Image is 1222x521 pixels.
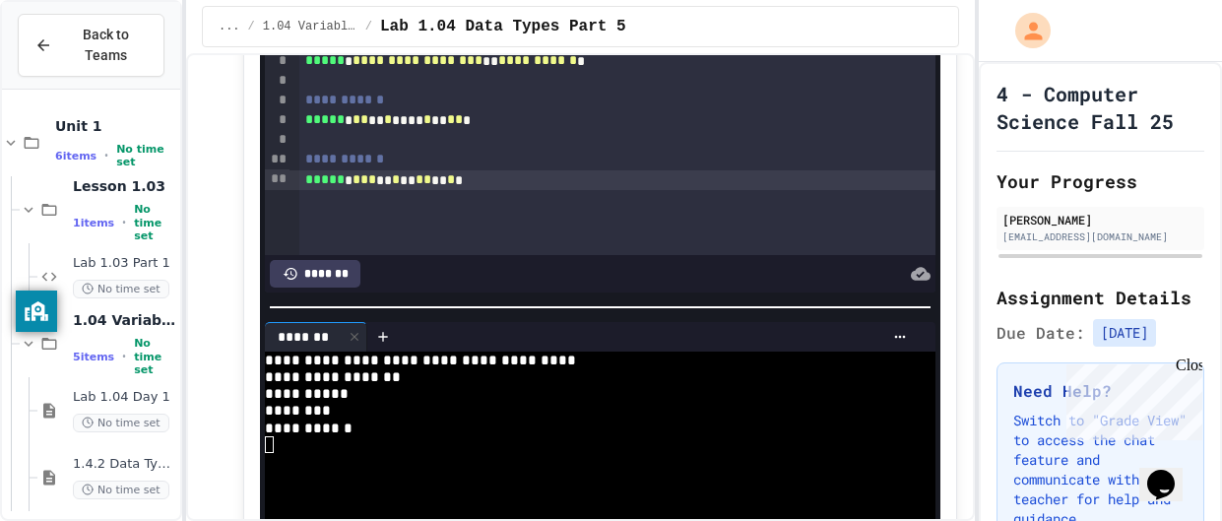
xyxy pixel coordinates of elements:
[219,19,240,34] span: ...
[1059,357,1202,440] iframe: chat widget
[1013,379,1188,403] h3: Need Help?
[1139,442,1202,501] iframe: chat widget
[1093,319,1156,347] span: [DATE]
[73,177,176,195] span: Lesson 1.03
[122,349,126,364] span: •
[122,215,126,230] span: •
[248,19,255,34] span: /
[995,8,1056,53] div: My Account
[997,80,1204,135] h1: 4 - Computer Science Fall 25
[73,217,114,229] span: 1 items
[55,150,96,163] span: 6 items
[73,414,169,432] span: No time set
[134,337,176,376] span: No time set
[365,19,372,34] span: /
[263,19,357,34] span: 1.04 Variables and User Input
[73,311,176,329] span: 1.04 Variables and User Input
[104,148,108,163] span: •
[73,280,169,298] span: No time set
[73,481,169,499] span: No time set
[16,291,57,332] button: privacy banner
[8,8,136,125] div: Chat with us now!Close
[73,389,176,406] span: Lab 1.04 Day 1
[1002,211,1198,228] div: [PERSON_NAME]
[73,255,176,272] span: Lab 1.03 Part 1
[997,167,1204,195] h2: Your Progress
[997,321,1085,345] span: Due Date:
[64,25,148,66] span: Back to Teams
[18,14,164,77] button: Back to Teams
[73,456,176,473] span: 1.4.2 Data Types 2
[1002,229,1198,244] div: [EMAIL_ADDRESS][DOMAIN_NAME]
[380,15,626,38] span: Lab 1.04 Data Types Part 5
[134,203,176,242] span: No time set
[55,117,176,135] span: Unit 1
[116,143,176,168] span: No time set
[73,351,114,363] span: 5 items
[997,284,1204,311] h2: Assignment Details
